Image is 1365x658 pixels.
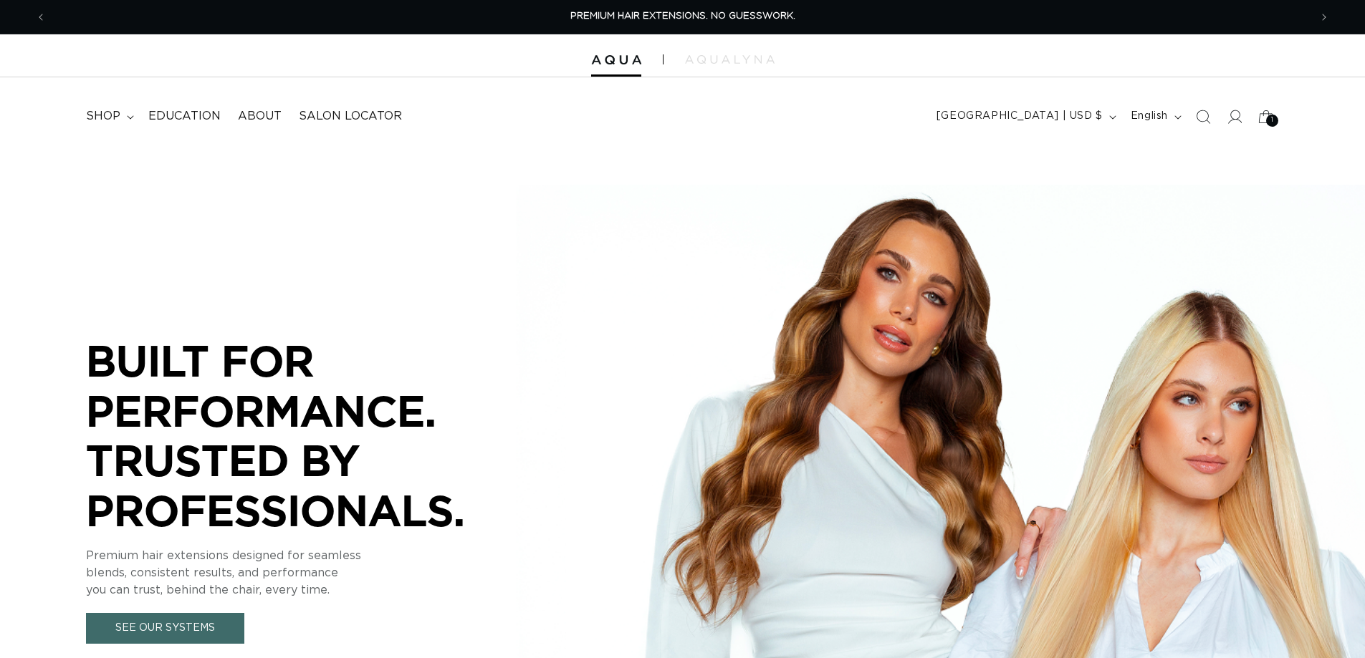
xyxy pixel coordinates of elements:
[86,109,120,124] span: shop
[86,613,244,644] a: See Our Systems
[1308,4,1340,31] button: Next announcement
[25,4,57,31] button: Previous announcement
[1131,109,1168,124] span: English
[685,55,775,64] img: aqualyna.com
[1187,101,1219,132] summary: Search
[937,109,1103,124] span: [GEOGRAPHIC_DATA] | USD $
[928,103,1122,130] button: [GEOGRAPHIC_DATA] | USD $
[77,100,140,132] summary: shop
[229,100,290,132] a: About
[1122,103,1187,130] button: English
[148,109,221,124] span: Education
[140,100,229,132] a: Education
[86,336,516,535] p: BUILT FOR PERFORMANCE. TRUSTED BY PROFESSIONALS.
[570,11,795,21] span: PREMIUM HAIR EXTENSIONS. NO GUESSWORK.
[86,547,516,599] p: Premium hair extensions designed for seamless blends, consistent results, and performance you can...
[1271,115,1274,127] span: 1
[299,109,402,124] span: Salon Locator
[290,100,411,132] a: Salon Locator
[238,109,282,124] span: About
[591,55,641,65] img: Aqua Hair Extensions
